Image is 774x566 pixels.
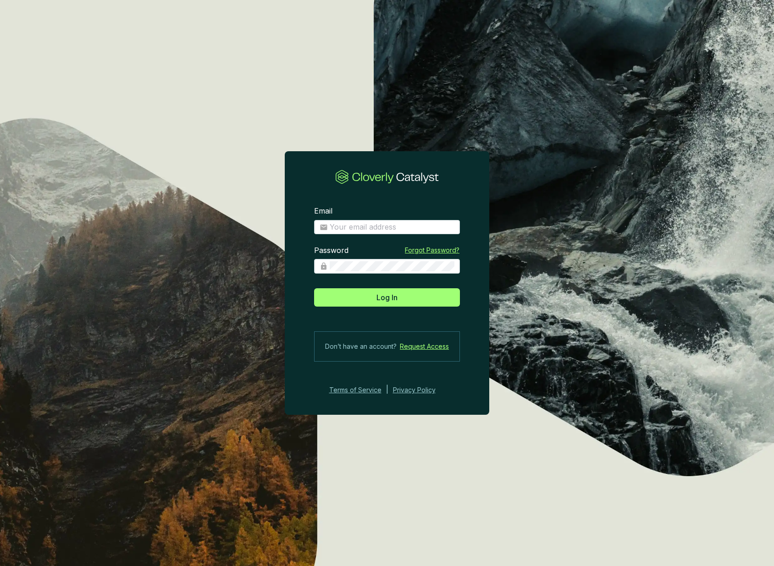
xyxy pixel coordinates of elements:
a: Privacy Policy [393,385,448,396]
label: Password [314,246,348,256]
div: | [386,385,388,396]
a: Terms of Service [326,385,381,396]
label: Email [314,206,332,216]
span: Don’t have an account? [325,341,397,352]
a: Request Access [400,341,449,352]
input: Email [330,222,454,232]
span: Log In [376,292,398,303]
button: Log In [314,288,460,307]
input: Password [330,261,454,271]
a: Forgot Password? [405,246,459,255]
